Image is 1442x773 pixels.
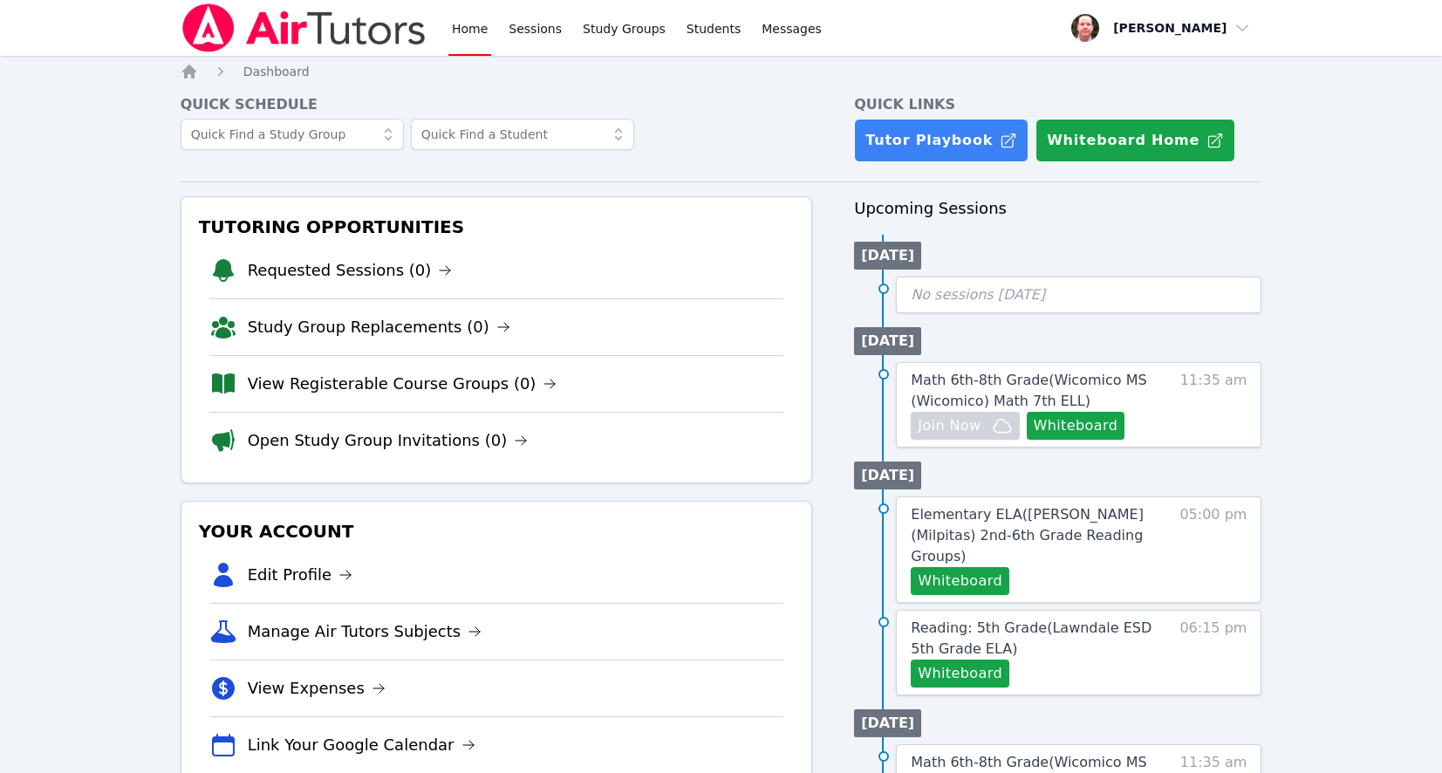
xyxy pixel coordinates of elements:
[248,315,510,339] a: Study Group Replacements (0)
[1179,618,1247,687] span: 06:15 pm
[854,327,921,355] li: [DATE]
[911,660,1009,687] button: Whiteboard
[195,516,798,547] h3: Your Account
[248,563,353,587] a: Edit Profile
[248,428,529,453] a: Open Study Group Invitations (0)
[243,63,310,80] a: Dashboard
[911,370,1163,412] a: Math 6th-8th Grade(Wicomico MS (Wicomico) Math 7th ELL)
[854,94,1261,115] h4: Quick Links
[854,119,1029,162] a: Tutor Playbook
[248,258,453,283] a: Requested Sessions (0)
[911,618,1163,660] a: Reading: 5th Grade(Lawndale ESD 5th Grade ELA)
[248,619,482,644] a: Manage Air Tutors Subjects
[911,504,1163,567] a: Elementary ELA([PERSON_NAME] (Milpitas) 2nd-6th Grade Reading Groups)
[195,211,798,243] h3: Tutoring Opportunities
[181,3,427,52] img: Air Tutors
[411,119,634,150] input: Quick Find a Student
[762,20,822,38] span: Messages
[911,619,1152,657] span: Reading: 5th Grade ( Lawndale ESD 5th Grade ELA )
[1180,370,1247,440] span: 11:35 am
[911,372,1146,409] span: Math 6th-8th Grade ( Wicomico MS (Wicomico) Math 7th ELL )
[911,286,1045,303] span: No sessions [DATE]
[854,242,921,270] li: [DATE]
[854,709,921,737] li: [DATE]
[248,733,475,757] a: Link Your Google Calendar
[181,63,1262,80] nav: Breadcrumb
[1027,412,1125,440] button: Whiteboard
[911,412,1019,440] button: Join Now
[1179,504,1247,595] span: 05:00 pm
[918,415,981,436] span: Join Now
[1035,119,1235,162] button: Whiteboard Home
[911,567,1009,595] button: Whiteboard
[248,676,386,701] a: View Expenses
[854,462,921,489] li: [DATE]
[181,119,404,150] input: Quick Find a Study Group
[181,94,813,115] h4: Quick Schedule
[243,65,310,79] span: Dashboard
[248,372,557,396] a: View Registerable Course Groups (0)
[854,196,1261,221] h3: Upcoming Sessions
[911,506,1144,564] span: Elementary ELA ( [PERSON_NAME] (Milpitas) 2nd-6th Grade Reading Groups )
